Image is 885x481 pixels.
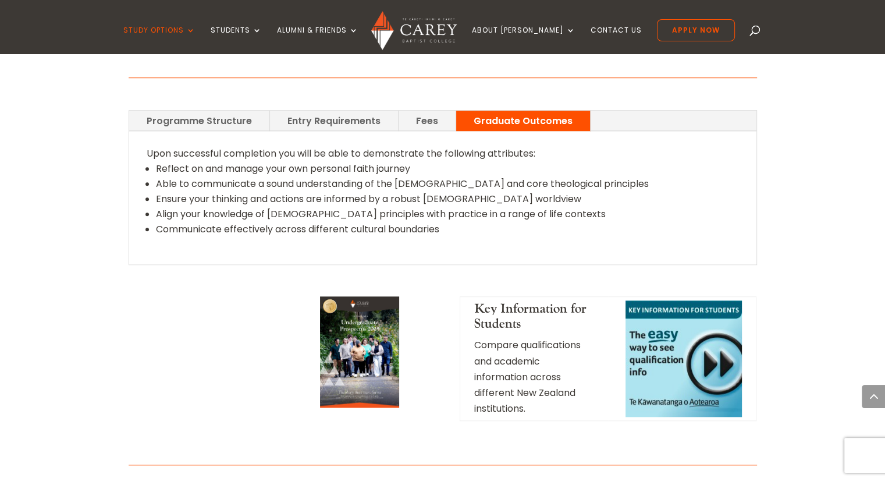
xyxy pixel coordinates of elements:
p: Upon successful completion you will be able to demonstrate the following attributes: [147,146,739,161]
li: Align your knowledge of [DEMOGRAPHIC_DATA] principles with practice in a range of life contexts [156,207,739,222]
a: About [PERSON_NAME] [472,26,575,54]
li: Communicate effectively across different cultural boundaries [156,222,739,237]
img: Carey Baptist College [371,11,457,50]
li: Reflect on and manage your own personal faith journey [156,161,739,176]
li: Ensure your thinking and actions are informed by a robust [DEMOGRAPHIC_DATA] worldview [156,192,739,207]
a: Study Options [123,26,196,54]
p: Compare qualifications and academic information across different New Zealand institutions. [474,337,594,416]
a: Undergraduate Prospectus Cover 2025 [320,398,399,411]
img: Undergraduate Prospectus Cover 2025 [320,296,399,408]
a: Contact Us [591,26,642,54]
li: Able to communicate a sound understanding of the [DEMOGRAPHIC_DATA] and core theological principles [156,176,739,192]
a: Programme Structure [129,111,269,131]
a: Students [211,26,262,54]
a: Fees [399,111,456,131]
a: Graduate Outcomes [456,111,590,131]
a: Entry Requirements [270,111,398,131]
a: Alumni & Friends [277,26,358,54]
h4: Key Information for Students [474,301,594,338]
a: Apply Now [657,19,735,41]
